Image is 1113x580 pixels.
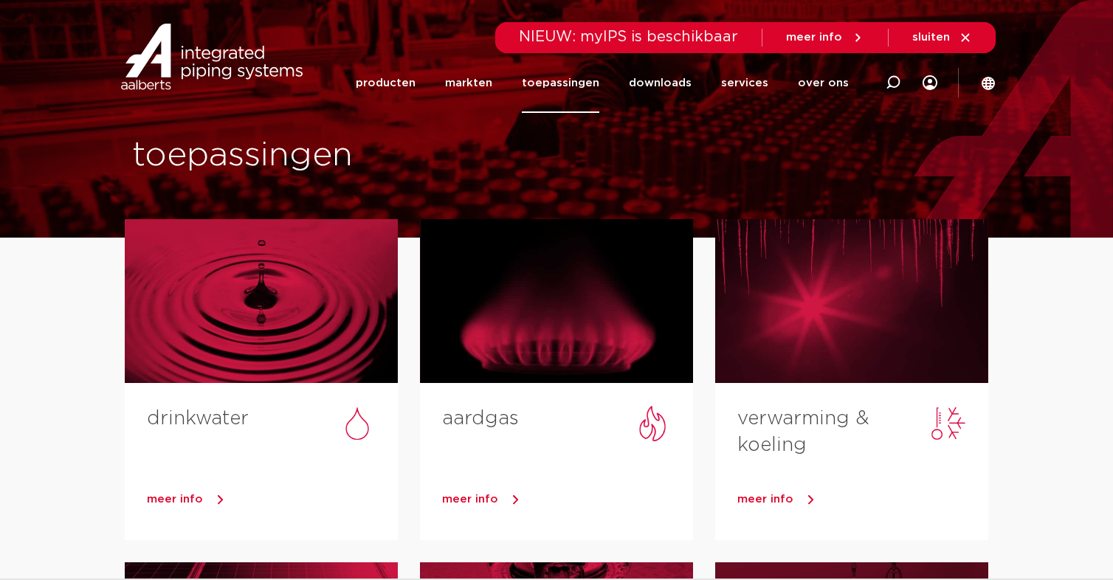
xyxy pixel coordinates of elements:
span: meer info [737,494,793,505]
a: meer info [786,31,864,44]
a: meer info [442,488,693,511]
a: downloads [629,53,692,113]
h1: toepassingen [132,132,549,179]
a: drinkwater [147,409,249,428]
a: meer info [737,488,988,511]
a: services [721,53,768,113]
div: my IPS [923,53,937,113]
a: over ons [798,53,849,113]
span: meer info [786,32,842,43]
nav: Menu [356,53,849,113]
span: meer info [442,494,498,505]
a: markten [445,53,492,113]
a: verwarming & koeling [737,409,869,455]
a: aardgas [442,409,519,428]
a: toepassingen [522,53,599,113]
a: producten [356,53,416,113]
a: sluiten [912,31,972,44]
a: meer info [147,488,398,511]
span: sluiten [912,32,950,43]
span: meer info [147,494,203,505]
span: NIEUW: myIPS is beschikbaar [519,30,738,44]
